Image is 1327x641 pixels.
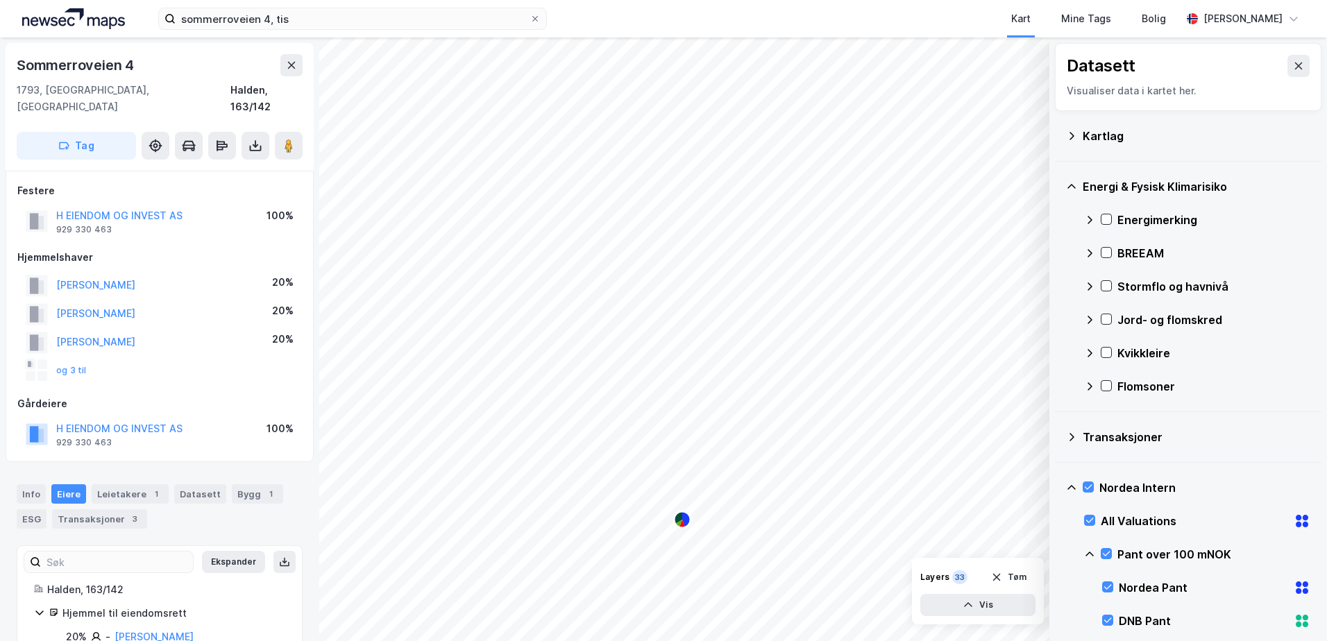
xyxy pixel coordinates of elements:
[952,570,967,584] div: 33
[17,249,302,266] div: Hjemmelshaver
[202,551,265,573] button: Ekspander
[982,566,1036,588] button: Tøm
[1117,278,1310,295] div: Stormflo og havnivå
[17,509,47,529] div: ESG
[174,484,226,504] div: Datasett
[128,512,142,526] div: 3
[1099,479,1310,496] div: Nordea Intern
[17,484,46,504] div: Info
[1083,429,1310,445] div: Transaksjoner
[1203,10,1283,27] div: [PERSON_NAME]
[232,484,283,504] div: Bygg
[230,82,303,115] div: Halden, 163/142
[176,8,530,29] input: Søk på adresse, matrikkel, gårdeiere, leietakere eller personer
[1117,311,1310,328] div: Jord- og flomskred
[41,552,193,572] input: Søk
[1067,83,1310,99] div: Visualiser data i kartet her.
[272,331,294,348] div: 20%
[1119,579,1288,596] div: Nordea Pant
[62,605,285,622] div: Hjemmel til eiendomsrett
[17,182,302,199] div: Festere
[264,487,278,501] div: 1
[674,511,691,528] div: Map marker
[272,274,294,291] div: 20%
[92,484,169,504] div: Leietakere
[920,594,1036,616] button: Vis
[17,54,137,76] div: Sommerroveien 4
[1011,10,1031,27] div: Kart
[17,82,230,115] div: 1793, [GEOGRAPHIC_DATA], [GEOGRAPHIC_DATA]
[1119,613,1288,629] div: DNB Pant
[1117,378,1310,395] div: Flomsoner
[149,487,163,501] div: 1
[1101,513,1288,529] div: All Valuations
[56,437,112,448] div: 929 330 463
[51,484,86,504] div: Eiere
[920,572,949,583] div: Layers
[56,224,112,235] div: 929 330 463
[1061,10,1111,27] div: Mine Tags
[17,395,302,412] div: Gårdeiere
[1117,345,1310,361] div: Kvikkleire
[52,509,147,529] div: Transaksjoner
[1117,212,1310,228] div: Energimerking
[1067,55,1135,77] div: Datasett
[267,207,294,224] div: 100%
[1258,574,1327,641] iframe: Chat Widget
[1117,245,1310,262] div: BREEAM
[17,132,136,160] button: Tag
[47,581,285,598] div: Halden, 163/142
[1117,546,1310,563] div: Pant over 100 mNOK
[1142,10,1166,27] div: Bolig
[272,302,294,319] div: 20%
[1083,128,1310,144] div: Kartlag
[1083,178,1310,195] div: Energi & Fysisk Klimarisiko
[22,8,125,29] img: logo.a4113a55bc3d86da70a041830d287a7e.svg
[267,420,294,437] div: 100%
